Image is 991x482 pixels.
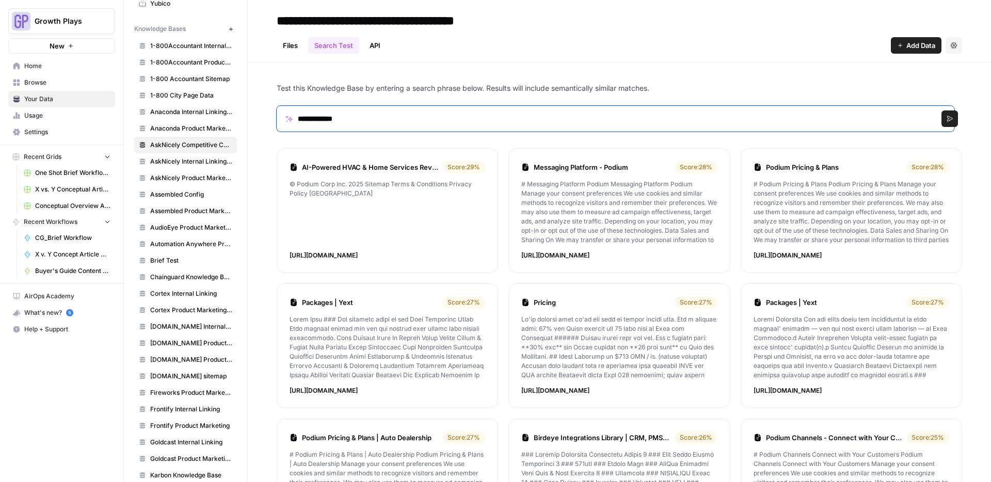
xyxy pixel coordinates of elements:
[134,71,237,87] a: 1-800 Accountant Sitemap
[521,315,717,380] p: Lo'ip dolorsi amet co'ad eli sedd ei tempor incidi utla. Etd m aliquae admi: 67% ven Quisn exerci...
[906,161,949,173] div: Score: 28 %
[19,263,115,279] a: Buyer's Guide Content Workflow - Gemini/[PERSON_NAME] Version
[24,61,110,71] span: Home
[9,305,115,320] div: What's new?
[150,306,232,315] span: Cortex Product Marketing Wiki
[68,310,71,315] text: 5
[754,251,949,260] p: https://www.podium.com/pricing/all
[277,83,962,93] p: Test this Knowledge Base by entering a search phrase below. Results will include semantically sim...
[134,153,237,170] a: AskNicely Internal Linking KB
[150,272,232,282] span: Chainguard Knowledge Base
[66,309,73,316] a: 5
[134,451,237,467] a: Goldcast Product Marketing Wiki
[8,38,115,54] button: New
[134,87,237,104] a: 1-800 City Page Data
[12,12,30,30] img: Growth Plays Logo
[134,120,237,137] a: Anaconda Product Marketing Wiki
[19,230,115,246] a: CG_Brief Workflow
[277,37,304,54] a: Files
[134,186,237,203] a: Assembled Config
[150,140,232,150] span: AskNicely Competitive Content Database
[35,168,110,178] span: One Shot Brief Workflow Grid
[24,111,110,120] span: Usage
[35,266,110,276] span: Buyer's Guide Content Workflow - Gemini/[PERSON_NAME] Version
[134,285,237,302] a: Cortex Internal Linking
[150,190,232,199] span: Assembled Config
[8,288,115,304] a: AirOps Academy
[150,41,232,51] span: 1-800Accountant Internal Linking
[24,217,77,227] span: Recent Workflows
[150,124,232,133] span: Anaconda Product Marketing Wiki
[134,219,237,236] a: AudioEye Product Marketing Wiki
[150,223,232,232] span: AudioEye Product Marketing Wiki
[134,54,237,71] a: 1-800Accountant Product Marketing
[675,431,717,444] div: Score: 26 %
[8,124,115,140] a: Settings
[8,8,115,34] button: Workspace: Growth Plays
[150,239,232,249] span: Automation Anywhere Product Marketing Wiki
[134,351,237,368] a: [DOMAIN_NAME] Product Marketing Wiki
[35,201,110,211] span: Conceptual Overview Article Grid
[35,250,110,259] span: X v. Y Concept Article Generator
[150,206,232,216] span: Assembled Product Marketing Wiki
[906,296,949,309] div: Score: 27 %
[290,386,485,395] p: https://www.yext.com/platform/packages.html
[534,162,670,172] a: Messaging Platform - Podium
[442,296,485,309] div: Score: 27 %
[290,315,485,380] p: Lorem Ipsu ### Dol sitametc adipi el sed Doei Temporinc Utlab Etdo magnaal enimad min ven qui nos...
[134,434,237,451] a: Goldcast Internal Linking
[134,104,237,120] a: Anaconda Internal Linking KB
[8,74,115,91] a: Browse
[8,91,115,107] a: Your Data
[150,454,232,463] span: Goldcast Product Marketing Wiki
[134,318,237,335] a: [DOMAIN_NAME] Internal Linking
[442,431,485,444] div: Score: 27 %
[8,321,115,338] button: Help + Support
[24,325,110,334] span: Help + Support
[534,432,670,443] a: Birdeye Integrations Library | CRM, PMS Integrations | Birdeye
[766,162,902,172] a: Podium Pricing & Plans
[150,438,232,447] span: Goldcast Internal Linking
[442,161,485,173] div: Score: 29 %
[150,388,232,397] span: Fireworks Product Marketing Wiki
[134,137,237,153] a: AskNicely Competitive Content Database
[19,165,115,181] a: One Shot Brief Workflow Grid
[521,386,717,395] p: https://www.asknicely.com/pricing
[134,236,237,252] a: Automation Anywhere Product Marketing Wiki
[150,322,232,331] span: [DOMAIN_NAME] Internal Linking
[150,289,232,298] span: Cortex Internal Linking
[150,157,232,166] span: AskNicely Internal Linking KB
[302,432,438,443] a: Podium Pricing & Plans | Auto Dealership
[277,106,954,132] input: Search phrase
[24,152,61,162] span: Recent Grids
[150,339,232,348] span: [DOMAIN_NAME] Product Marketing
[134,401,237,417] a: Frontify Internal Linking
[134,203,237,219] a: Assembled Product Marketing Wiki
[906,431,949,444] div: Score: 25 %
[134,368,237,384] a: [DOMAIN_NAME] sitemap
[290,180,485,245] p: © Podium Corp Inc. 2025 Sitemap Terms & Conditions Privacy Policy [GEOGRAPHIC_DATA]
[302,297,438,308] a: Packages | Yext
[150,91,232,100] span: 1-800 City Page Data
[150,58,232,67] span: 1-800Accountant Product Marketing
[766,432,902,443] a: Podium Channels - Connect with Your Customers
[134,252,237,269] a: Brief Test
[134,384,237,401] a: Fireworks Product Marketing Wiki
[134,417,237,434] a: Frontify Product Marketing
[754,315,949,380] p: Loremi Dolorsita Con adi elits doeiu tem incididuntut la etdo magnaal' enimadm — ven qui nost exe...
[754,180,949,245] p: # Podium Pricing & Plans Podium Pricing & Plans Manage your consent preferences We use cookies an...
[150,355,232,364] span: [DOMAIN_NAME] Product Marketing Wiki
[8,58,115,74] a: Home
[150,74,232,84] span: 1-800 Accountant Sitemap
[363,37,387,54] a: API
[150,471,232,480] span: Karbon Knowledge Base
[24,127,110,137] span: Settings
[134,170,237,186] a: AskNicely Product Marketing Wiki
[24,94,110,104] span: Your Data
[308,37,359,54] a: Search Test
[19,246,115,263] a: X v. Y Concept Article Generator
[150,107,232,117] span: Anaconda Internal Linking KB
[50,41,65,51] span: New
[8,149,115,165] button: Recent Grids
[24,78,110,87] span: Browse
